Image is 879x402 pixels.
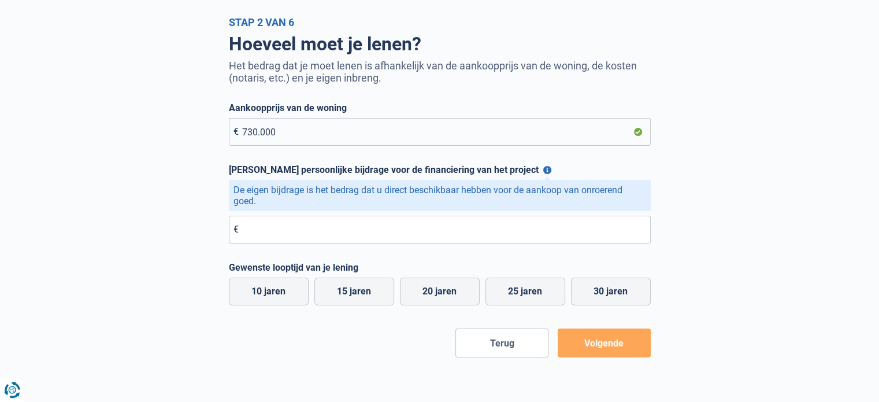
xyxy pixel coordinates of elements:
[485,278,565,305] label: 25 jaren
[233,126,239,137] span: €
[229,278,309,305] label: 10 jaren
[400,278,480,305] label: 20 jaren
[229,16,651,28] div: Stap 2 van 6
[229,180,651,211] div: De eigen bijdrage is het bedrag dat u direct beschikbaar hebben voor de aankoop van onroerend goed.
[229,60,651,84] p: Het bedrag dat je moet lenen is afhankelijk van de aankoopprijs van de woning, de kosten (notaris...
[455,329,548,357] button: Terug
[229,33,651,55] h1: Hoeveel moet je lenen?
[571,278,651,305] label: 30 jaren
[233,224,239,235] span: €
[543,166,551,174] button: [PERSON_NAME] persoonlijke bijdrage voor de financiering van het project
[229,164,651,175] label: [PERSON_NAME] persoonlijke bijdrage voor de financiering van het project
[229,102,651,113] label: Aankoopprijs van de woning
[229,262,651,273] label: Gewenste looptijd van je lening
[314,278,394,305] label: 15 jaren
[558,329,651,357] button: Volgende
